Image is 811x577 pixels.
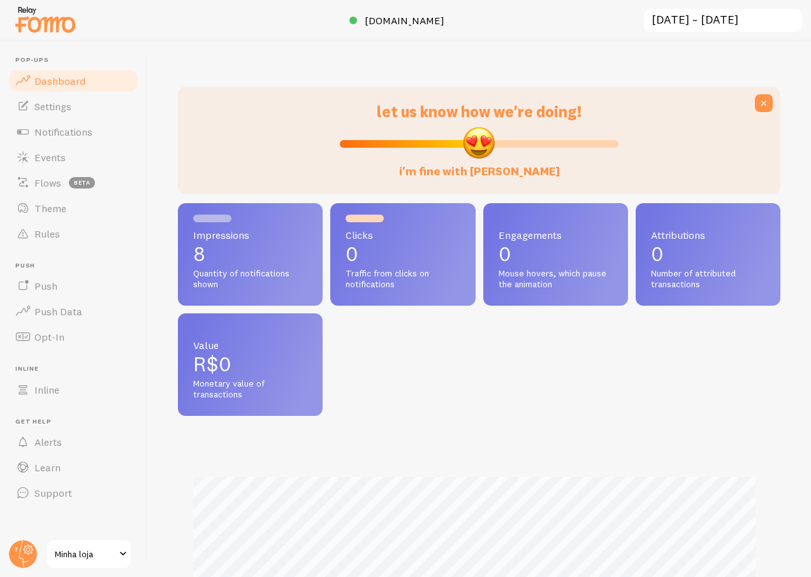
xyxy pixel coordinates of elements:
span: Monetary value of transactions [193,378,307,401]
span: R$0 [193,352,231,376]
a: Minha loja [46,539,132,569]
span: Push [15,262,139,270]
span: let us know how we're doing! [377,102,581,121]
a: Settings [8,94,139,119]
a: Flows beta [8,170,139,196]
span: Flows [34,176,61,189]
span: Engagements [499,230,613,240]
span: Pop-ups [15,56,139,64]
span: Mouse hovers, which pause the animation [499,268,613,290]
a: Push [8,273,139,299]
span: Traffic from clicks on notifications [346,268,460,290]
span: Value [193,340,307,350]
a: Push Data [8,299,139,324]
span: Notifications [34,125,92,138]
span: Inline [34,383,59,396]
span: Alerts [34,436,62,448]
a: Opt-In [8,324,139,350]
span: Inline [15,365,139,373]
a: Dashboard [8,68,139,94]
a: Learn [8,455,139,480]
img: fomo-relay-logo-orange.svg [13,3,77,36]
span: Push Data [34,305,82,318]
p: 0 [651,244,765,264]
span: Events [34,151,66,164]
span: Clicks [346,230,460,240]
a: Inline [8,377,139,402]
span: Minha loja [55,546,115,562]
p: 0 [346,244,460,264]
span: Settings [34,100,71,113]
p: 0 [499,244,613,264]
span: Learn [34,461,61,474]
span: Attributions [651,230,765,240]
a: Rules [8,221,139,246]
span: beta [69,177,95,189]
span: Dashboard [34,75,85,87]
a: Support [8,480,139,506]
a: Events [8,145,139,170]
a: Theme [8,196,139,221]
label: i'm fine with [PERSON_NAME] [399,152,560,179]
span: Rules [34,227,60,240]
span: Push [34,280,57,292]
p: 8 [193,244,307,264]
span: Impressions [193,230,307,240]
a: Alerts [8,429,139,455]
img: emoji.png [462,125,496,160]
span: Theme [34,202,66,215]
span: Get Help [15,418,139,426]
span: Number of attributed transactions [651,268,765,290]
span: Support [34,487,72,499]
a: Notifications [8,119,139,145]
span: Quantity of notifications shown [193,268,307,290]
span: Opt-In [34,331,64,343]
